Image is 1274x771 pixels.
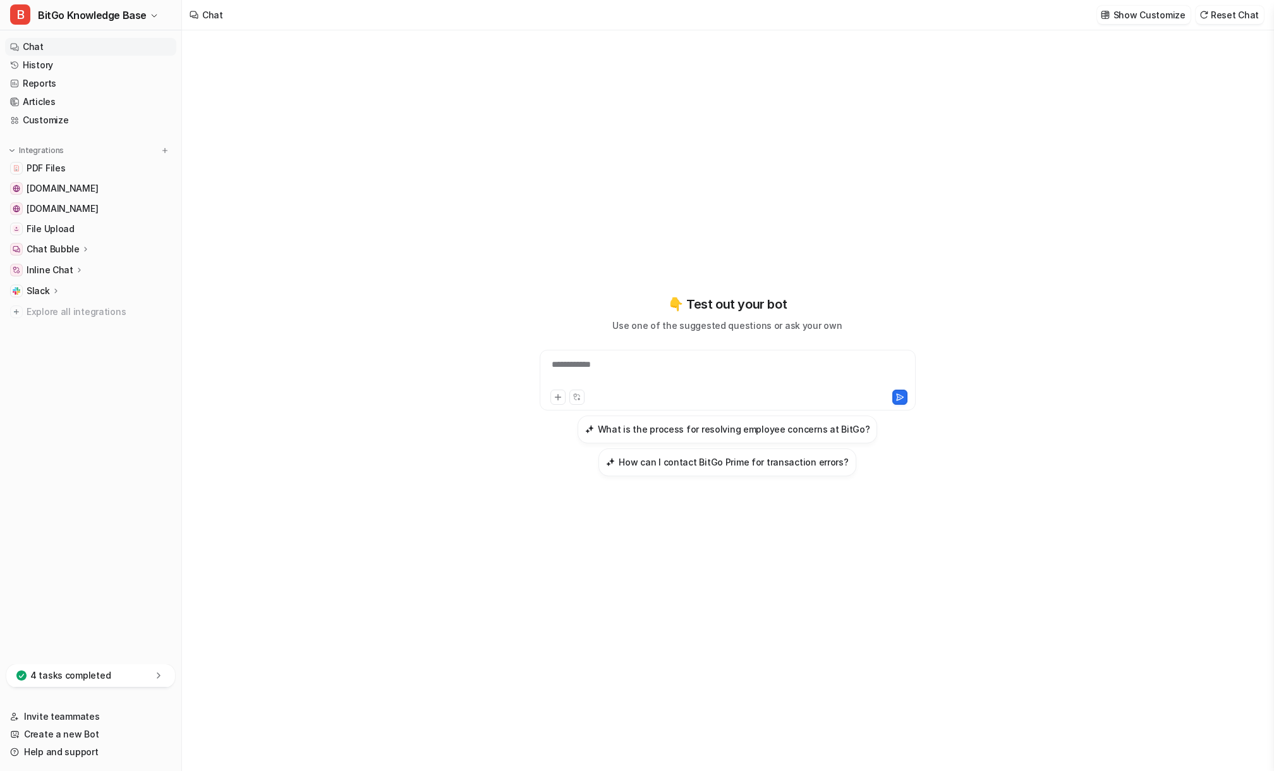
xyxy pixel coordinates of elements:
p: Integrations [19,145,64,156]
img: www.bitgo.com [13,205,20,213]
p: Chat Bubble [27,243,80,256]
h3: What is the process for resolving employee concerns at BitGo? [598,423,870,436]
a: Articles [5,93,176,111]
a: developers.bitgo.com[DOMAIN_NAME] [5,180,176,197]
img: Slack [13,287,20,295]
img: Chat Bubble [13,245,20,253]
button: Show Customize [1097,6,1191,24]
span: File Upload [27,223,75,235]
button: What is the process for resolving employee concerns at BitGo?What is the process for resolving em... [578,416,878,443]
p: 👇 Test out your bot [668,295,787,314]
button: Reset Chat [1196,6,1264,24]
span: [DOMAIN_NAME] [27,182,98,195]
img: How can I contact BitGo Prime for transaction errors? [606,457,615,467]
button: How can I contact BitGo Prime for transaction errors?How can I contact BitGo Prime for transactio... [598,448,856,476]
span: [DOMAIN_NAME] [27,202,98,215]
a: Create a new Bot [5,725,176,743]
a: History [5,56,176,74]
img: What is the process for resolving employee concerns at BitGo? [585,424,594,434]
img: customize [1101,10,1110,20]
a: Invite teammates [5,708,176,725]
h3: How can I contact BitGo Prime for transaction errors? [619,455,848,469]
a: File UploadFile Upload [5,220,176,238]
button: Integrations [5,144,68,157]
a: Chat [5,38,176,56]
a: Customize [5,111,176,129]
p: Inline Chat [27,264,73,276]
a: PDF FilesPDF Files [5,159,176,177]
a: Reports [5,75,176,92]
p: Show Customize [1113,8,1186,22]
div: Chat [202,8,223,22]
a: Explore all integrations [5,303,176,321]
p: 4 tasks completed [30,669,111,682]
a: Help and support [5,743,176,761]
p: Slack [27,285,50,297]
img: developers.bitgo.com [13,185,20,192]
img: menu_add.svg [161,146,169,155]
span: B [10,4,30,25]
img: reset [1199,10,1208,20]
img: expand menu [8,146,16,155]
a: www.bitgo.com[DOMAIN_NAME] [5,200,176,218]
span: Explore all integrations [27,302,171,322]
p: Use one of the suggested questions or ask your own [612,319,842,332]
img: PDF Files [13,164,20,172]
img: Inline Chat [13,266,20,274]
span: BitGo Knowledge Base [38,6,147,24]
span: PDF Files [27,162,65,175]
img: File Upload [13,225,20,233]
img: explore all integrations [10,305,23,318]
